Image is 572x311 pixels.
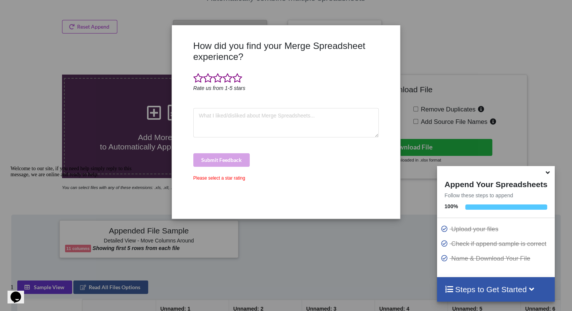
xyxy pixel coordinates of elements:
[441,224,553,234] p: Upload your files
[437,192,555,199] p: Follow these steps to append
[193,85,246,91] i: Rate us from 1-5 stars
[441,254,553,263] p: Name & Download Your File
[3,3,124,15] span: Welcome to our site, if you need help simply reply to this message, we are online and ready to help.
[445,285,547,294] h4: Steps to Get Started
[3,3,138,15] div: Welcome to our site, if you need help simply reply to this message, we are online and ready to help.
[193,40,379,63] h3: How did you find your Merge Spreadsheet experience?
[437,178,555,189] h4: Append Your Spreadsheets
[441,239,553,248] p: Check if append sample is correct
[193,175,379,181] div: Please select a star rating
[8,163,143,277] iframe: chat widget
[445,203,458,209] b: 100 %
[8,281,32,303] iframe: chat widget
